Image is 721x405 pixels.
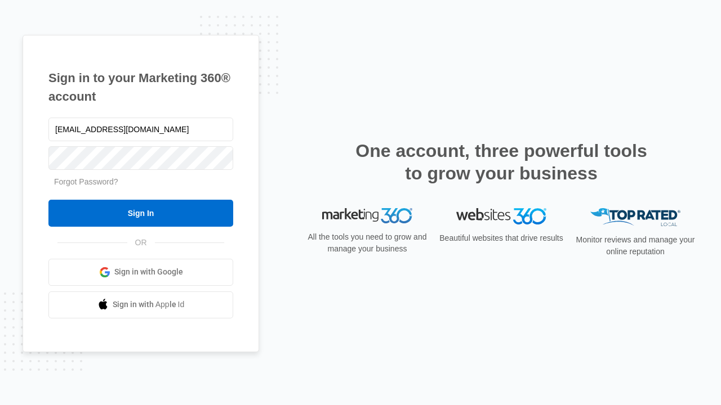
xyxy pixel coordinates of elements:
[438,232,564,244] p: Beautiful websites that drive results
[572,234,698,258] p: Monitor reviews and manage your online reputation
[114,266,183,278] span: Sign in with Google
[456,208,546,224] img: Websites 360
[54,177,118,186] a: Forgot Password?
[322,208,412,224] img: Marketing 360
[48,259,233,286] a: Sign in with Google
[127,237,155,249] span: OR
[48,69,233,106] h1: Sign in to your Marketing 360® account
[48,118,233,141] input: Email
[48,291,233,318] a: Sign in with Apple Id
[352,139,651,184] h2: One account, three powerful tools to grow your business
[113,299,185,310] span: Sign in with Apple Id
[590,208,680,227] img: Top Rated Local
[304,231,430,255] p: All the tools you need to grow and manage your business
[48,200,233,227] input: Sign In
